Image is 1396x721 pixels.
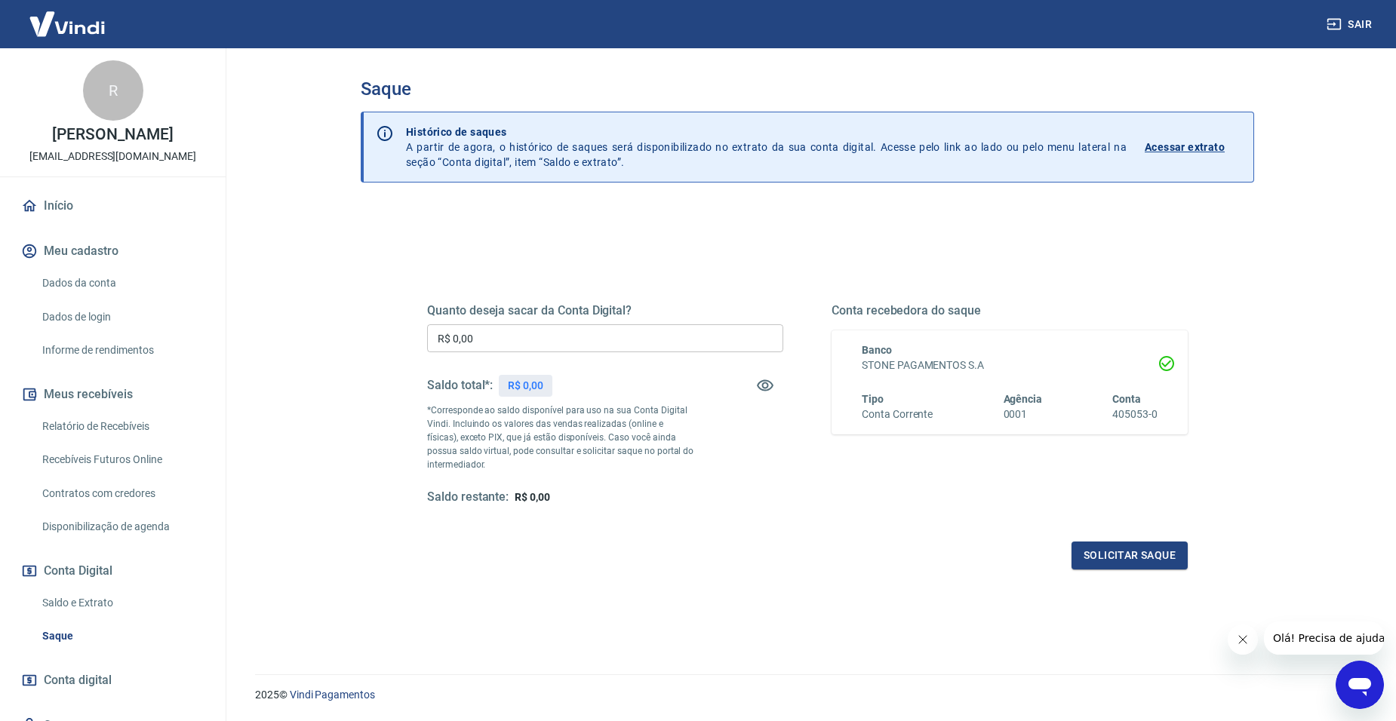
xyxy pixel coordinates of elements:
h6: STONE PAGAMENTOS S.A [862,357,1158,373]
span: Olá! Precisa de ajuda? [9,11,127,23]
a: Contratos com credores [36,478,208,509]
span: R$ 0,00 [515,491,550,503]
button: Sair [1324,11,1378,38]
p: *Corresponde ao saldo disponível para uso na sua Conta Digital Vindi. Incluindo os valores das ve... [427,403,694,471]
a: Relatório de Recebíveis [36,411,208,442]
h6: Conta Corrente [862,407,933,422]
h5: Quanto deseja sacar da Conta Digital? [427,303,783,318]
button: Meus recebíveis [18,378,208,411]
a: Acessar extrato [1145,124,1241,170]
a: Dados de login [36,302,208,333]
span: Banco [862,344,892,356]
iframe: Fechar mensagem [1228,624,1258,655]
a: Conta digital [18,664,208,697]
h6: 405053-0 [1112,407,1158,422]
a: Saldo e Extrato [36,588,208,618]
p: Acessar extrato [1145,140,1225,155]
a: Recebíveis Futuros Online [36,444,208,475]
div: R [83,60,143,121]
p: 2025 © [255,687,1360,703]
button: Meu cadastro [18,235,208,268]
h5: Saldo restante: [427,489,509,505]
a: Início [18,189,208,222]
p: Histórico de saques [406,124,1127,140]
iframe: Botão para abrir a janela de mensagens [1336,661,1384,709]
span: Conta digital [44,670,112,691]
span: Agência [1004,393,1043,405]
h5: Saldo total*: [427,378,493,393]
a: Vindi Pagamentos [290,689,375,701]
p: [PERSON_NAME] [52,127,173,143]
a: Disponibilização de agenda [36,511,208,542]
h5: Conta recebedora do saque [832,303,1188,318]
h6: 0001 [1004,407,1043,422]
p: [EMAIL_ADDRESS][DOMAIN_NAME] [29,149,196,164]
p: R$ 0,00 [508,378,543,394]
button: Conta Digital [18,554,208,588]
span: Tipo [862,393,884,405]
a: Informe de rendimentos [36,335,208,366]
iframe: Mensagem da empresa [1264,621,1384,655]
a: Dados da conta [36,268,208,299]
h3: Saque [361,78,1254,100]
p: A partir de agora, o histórico de saques será disponibilizado no extrato da sua conta digital. Ac... [406,124,1127,170]
span: Conta [1112,393,1141,405]
button: Solicitar saque [1072,542,1188,569]
a: Saque [36,621,208,652]
img: Vindi [18,1,116,47]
